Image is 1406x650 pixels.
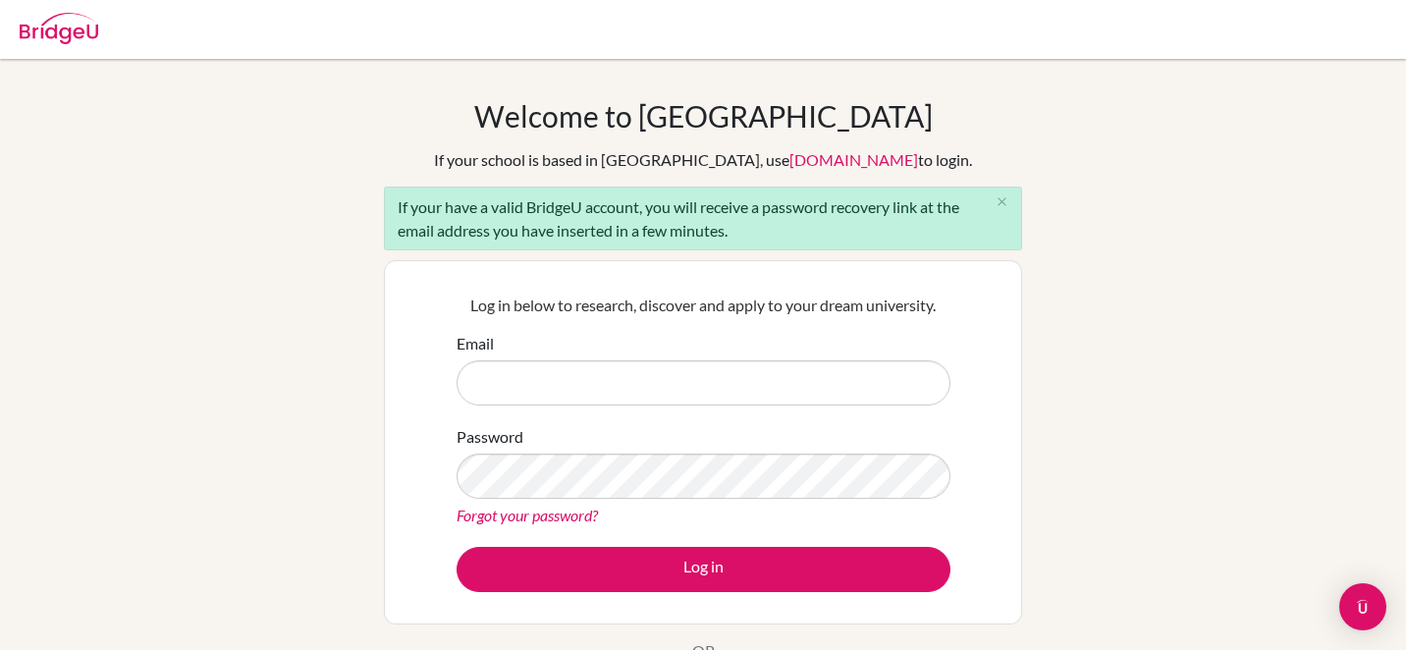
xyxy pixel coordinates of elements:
div: If your school is based in [GEOGRAPHIC_DATA], use to login. [434,148,972,172]
a: [DOMAIN_NAME] [789,150,918,169]
button: Close [982,188,1021,217]
div: Open Intercom Messenger [1339,583,1386,630]
p: Log in below to research, discover and apply to your dream university. [457,294,950,317]
label: Email [457,332,494,355]
h1: Welcome to [GEOGRAPHIC_DATA] [474,98,933,134]
label: Password [457,425,523,449]
div: If your have a valid BridgeU account, you will receive a password recovery link at the email addr... [384,187,1022,250]
a: Forgot your password? [457,506,598,524]
button: Log in [457,547,950,592]
i: close [995,194,1009,209]
img: Bridge-U [20,13,98,44]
